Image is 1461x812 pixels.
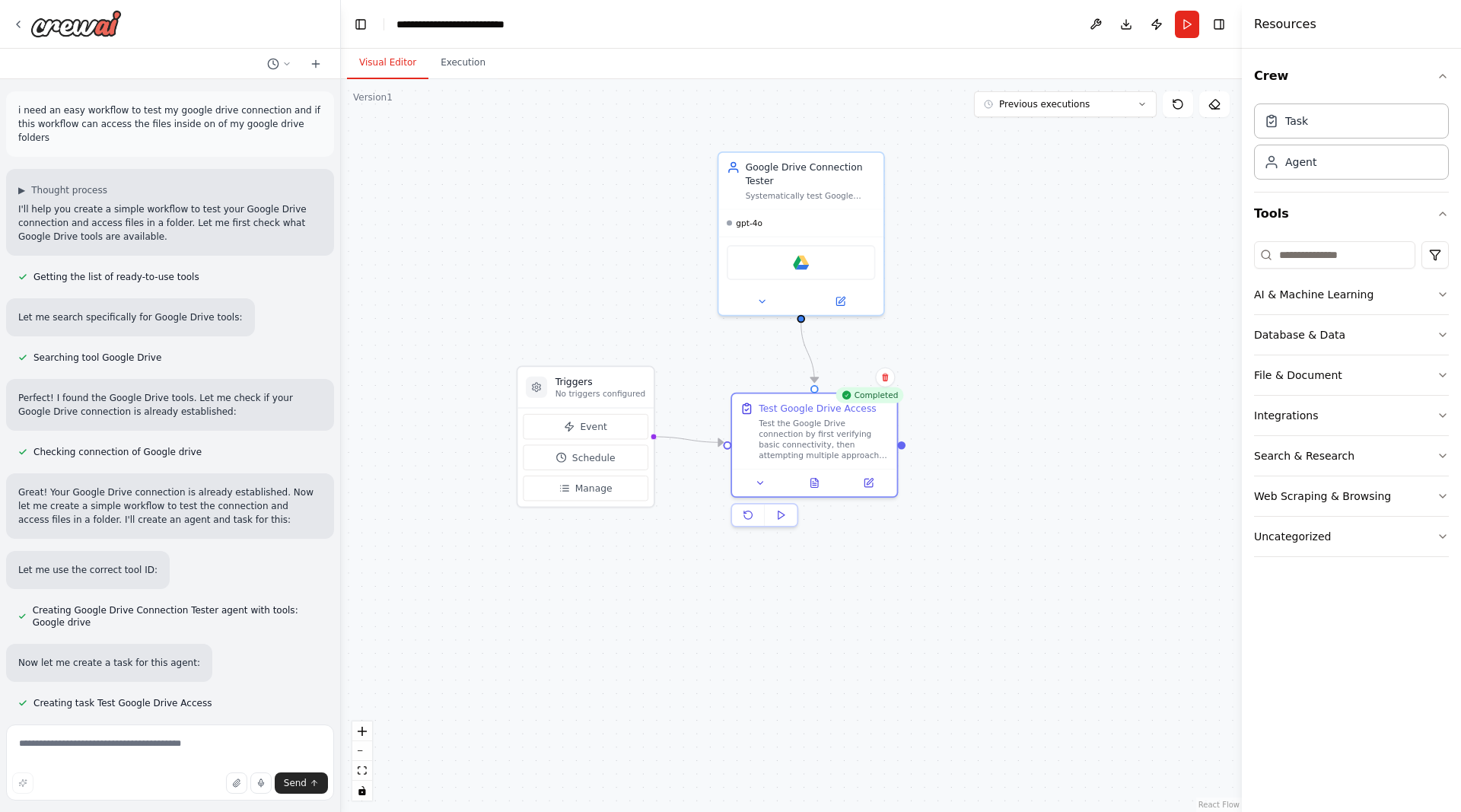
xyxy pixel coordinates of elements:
button: zoom out [352,741,372,761]
button: fit view [352,761,372,781]
img: Logo [30,10,122,37]
button: Open in side panel [845,475,891,491]
div: Uncategorized [1254,529,1331,544]
div: Test Google Drive Access [759,402,877,416]
div: Crew [1254,97,1449,192]
span: Getting the list of ready-to-use tools [33,271,199,283]
button: Manage [523,476,648,501]
nav: breadcrumb [396,17,505,32]
button: zoom in [352,721,372,741]
div: Integrations [1254,408,1318,423]
button: Click to speak your automation idea [250,772,272,794]
span: Manage [575,482,613,495]
span: Schedule [572,451,616,464]
div: AI & Machine Learning [1254,287,1373,302]
img: Google drive [793,254,809,270]
span: Creating task Test Google Drive Access [33,697,212,709]
button: toggle interactivity [352,781,372,801]
button: Upload files [226,772,247,794]
span: Searching tool Google Drive [33,352,161,364]
p: Now let me create a task for this agent: [18,656,200,670]
span: Checking connection of Google drive [33,446,202,458]
button: View output [786,475,843,491]
button: Crew [1254,55,1449,97]
button: Previous executions [974,91,1157,117]
button: Execution [428,47,498,79]
div: TriggersNo triggers configuredEventScheduleManage [517,366,655,508]
div: Agent [1285,154,1316,170]
button: AI & Machine Learning [1254,275,1449,314]
button: Event [523,414,648,439]
p: i need an easy workflow to test my google drive connection and if this workflow can access the fi... [18,103,322,145]
a: React Flow attribution [1198,801,1240,809]
p: I'll help you create a simple workflow to test your Google Drive connection and access files in a... [18,202,322,244]
button: Delete node [875,368,895,387]
button: Start a new chat [304,55,328,73]
span: Previous executions [999,98,1090,110]
div: Completed [836,387,903,403]
div: CompletedTest Google Drive AccessTest the Google Drive connection by first verifying basic connec... [730,393,898,533]
div: Database & Data [1254,327,1345,342]
p: Let me search specifically for Google Drive tools: [18,310,243,324]
button: Database & Data [1254,315,1449,355]
span: Thought process [31,184,107,196]
span: Event [580,420,606,434]
div: Web Scraping & Browsing [1254,489,1391,504]
button: Send [275,772,328,794]
button: Visual Editor [347,47,428,79]
span: gpt-4o [736,218,762,228]
div: Tools [1254,235,1449,569]
div: Google Drive Connection Tester [746,161,876,187]
p: Perfect! I found the Google Drive tools. Let me check if your Google Drive connection is already ... [18,391,322,419]
div: Systematically test Google Drive connectivity and folder access using multiple approaches. Start ... [746,190,876,201]
span: ▶ [18,184,25,196]
div: Search & Research [1254,448,1354,463]
p: Let me use the correct tool ID: [18,563,158,577]
button: Switch to previous chat [261,55,298,73]
button: Tools [1254,193,1449,235]
button: Web Scraping & Browsing [1254,476,1449,516]
button: File & Document [1254,355,1449,395]
g: Edge from triggers to 97dc1b9a-c789-4c87-bc43-c9d1aa3b1abd [652,430,723,449]
button: Schedule [523,444,648,470]
div: Test the Google Drive connection by first verifying basic connectivity, then attempting multiple ... [759,418,889,460]
h4: Resources [1254,15,1316,33]
div: Task [1285,113,1308,129]
span: Send [284,777,307,789]
button: ▶Thought process [18,184,107,196]
g: Edge from b7ba0b8e-8d11-40f9-9165-1df4f12b0c7d to 97dc1b9a-c789-4c87-bc43-c9d1aa3b1abd [794,323,821,382]
div: File & Document [1254,368,1342,383]
button: Uncategorized [1254,517,1449,556]
button: Open in side panel [802,294,877,310]
div: Google Drive Connection TesterSystematically test Google Drive connectivity and folder access usi... [718,151,885,317]
span: Creating Google Drive Connection Tester agent with tools: Google drive [33,604,322,629]
button: Hide left sidebar [350,14,371,35]
p: No triggers configured [555,388,646,399]
div: Version 1 [353,91,393,103]
button: Search & Research [1254,436,1449,476]
p: Great! Your Google Drive connection is already established. Now let me create a simple workflow t... [18,486,322,527]
button: Hide right sidebar [1208,14,1230,35]
div: React Flow controls [352,721,372,801]
button: Integrations [1254,396,1449,435]
h3: Triggers [555,375,646,389]
button: Improve this prompt [12,772,33,794]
